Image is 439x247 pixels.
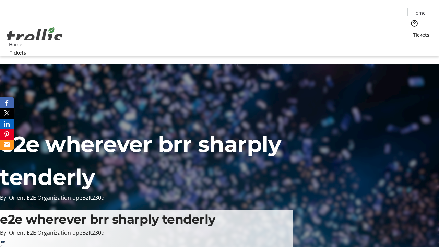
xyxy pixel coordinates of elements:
[10,49,26,56] span: Tickets
[407,31,435,38] a: Tickets
[4,49,32,56] a: Tickets
[407,38,421,52] button: Cart
[413,31,429,38] span: Tickets
[4,20,65,54] img: Orient E2E Organization opeBzK230q's Logo
[9,41,22,48] span: Home
[4,41,26,48] a: Home
[407,16,421,30] button: Help
[412,9,426,16] span: Home
[408,9,430,16] a: Home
